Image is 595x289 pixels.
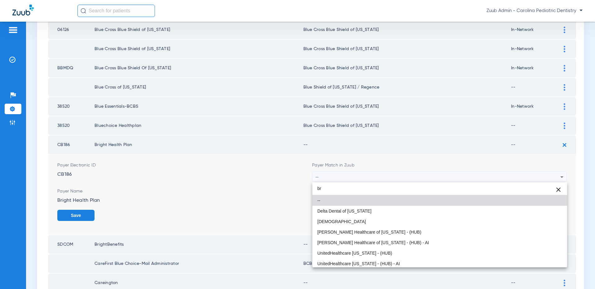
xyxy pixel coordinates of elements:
[317,240,429,245] span: [PERSON_NAME] Healthcare of [US_STATE] - (HUB) - AI
[564,259,595,289] iframe: Chat Widget
[317,261,400,266] span: UnitedHealthcare [US_STATE] - (HUB) - AI
[317,209,372,213] span: Delta Dental of [US_STATE]
[317,230,421,234] span: [PERSON_NAME] Healthcare of [US_STATE] - (HUB)
[317,198,320,203] span: --
[312,182,567,195] input: dropdown search
[317,251,392,255] span: UnitedHealthcare [US_STATE] - (HUB)
[551,182,566,197] button: Clear
[317,219,366,224] span: [DEMOGRAPHIC_DATA]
